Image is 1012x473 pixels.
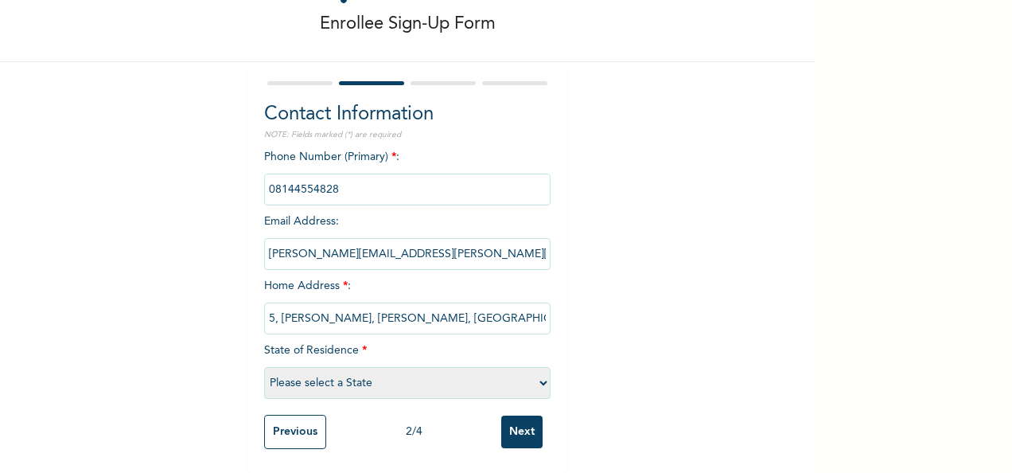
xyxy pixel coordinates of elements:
span: State of Residence [264,345,551,389]
span: Home Address : [264,280,551,324]
input: Enter Primary Phone Number [264,174,551,205]
p: Enrollee Sign-Up Form [320,11,496,37]
span: Phone Number (Primary) : [264,151,551,195]
input: Enter email Address [264,238,551,270]
div: 2 / 4 [326,424,501,440]
p: NOTE: Fields marked (*) are required [264,129,551,141]
input: Previous [264,415,326,449]
input: Next [501,416,543,448]
input: Enter home address [264,303,551,334]
h2: Contact Information [264,100,551,129]
span: Email Address : [264,216,551,260]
